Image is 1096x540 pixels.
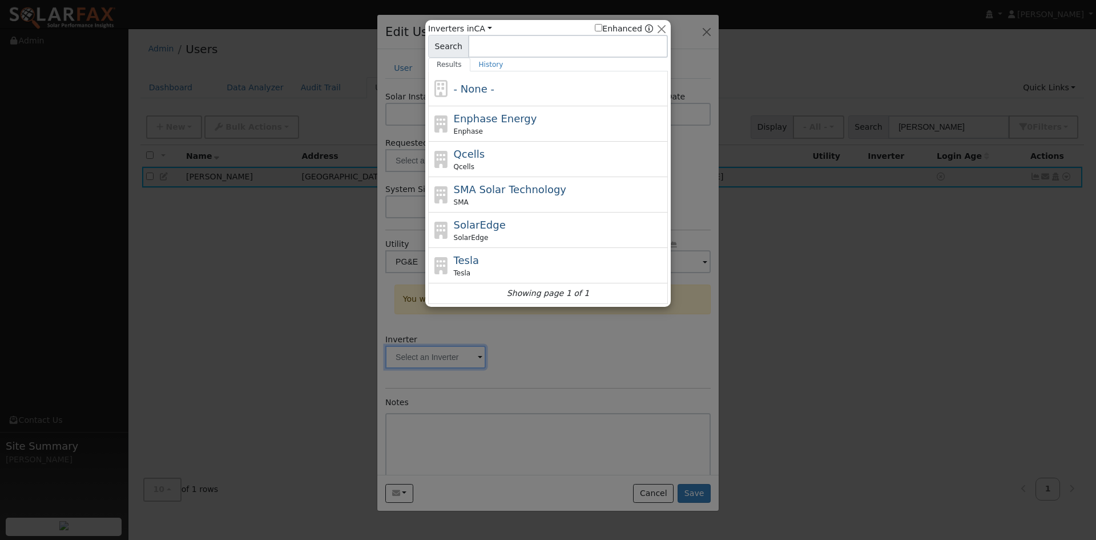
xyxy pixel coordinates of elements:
span: - None - [454,83,494,95]
span: SMA Solar Technology [454,183,566,195]
span: Enphase Energy [454,113,537,125]
span: SMA [454,197,469,207]
span: Qcells [454,148,485,160]
a: Results [428,58,470,71]
span: Search [428,35,469,58]
a: History [470,58,512,71]
span: SolarEdge [454,233,489,243]
span: SolarEdge [454,219,506,231]
span: Tesla [454,268,471,278]
i: Showing page 1 of 1 [507,287,589,299]
span: Qcells [454,162,474,172]
span: Tesla [454,254,479,266]
span: Enphase [454,126,483,137]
